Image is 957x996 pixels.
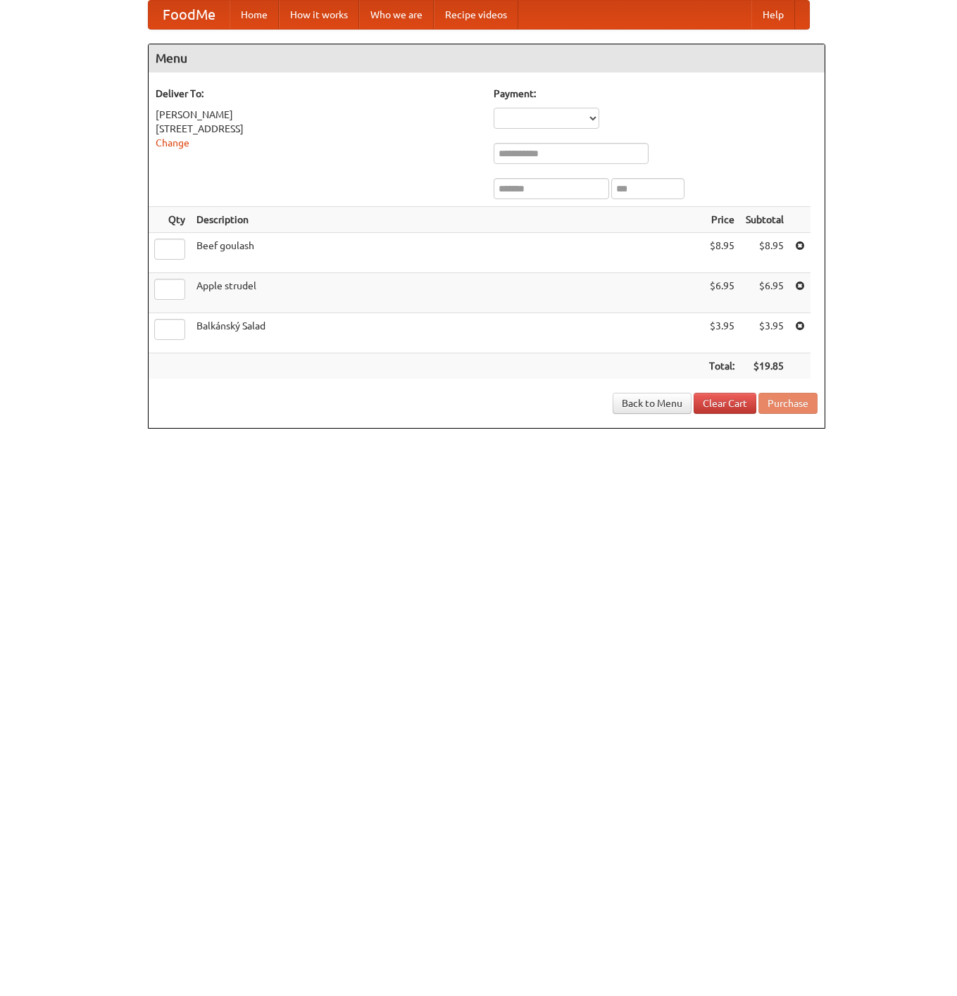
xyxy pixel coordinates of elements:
[149,1,230,29] a: FoodMe
[191,313,703,353] td: Balkánský Salad
[703,233,740,273] td: $8.95
[156,87,480,101] h5: Deliver To:
[156,108,480,122] div: [PERSON_NAME]
[359,1,434,29] a: Who we are
[694,393,756,414] a: Clear Cart
[494,87,818,101] h5: Payment:
[230,1,279,29] a: Home
[279,1,359,29] a: How it works
[191,207,703,233] th: Description
[149,44,825,73] h4: Menu
[703,273,740,313] td: $6.95
[758,393,818,414] button: Purchase
[149,207,191,233] th: Qty
[703,313,740,353] td: $3.95
[751,1,795,29] a: Help
[703,353,740,379] th: Total:
[434,1,518,29] a: Recipe videos
[613,393,692,414] a: Back to Menu
[703,207,740,233] th: Price
[191,233,703,273] td: Beef goulash
[740,353,789,379] th: $19.85
[740,313,789,353] td: $3.95
[156,122,480,136] div: [STREET_ADDRESS]
[740,233,789,273] td: $8.95
[156,137,189,149] a: Change
[740,273,789,313] td: $6.95
[740,207,789,233] th: Subtotal
[191,273,703,313] td: Apple strudel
